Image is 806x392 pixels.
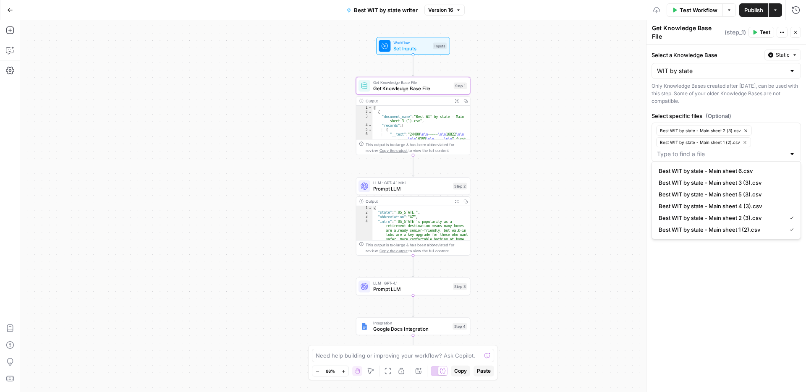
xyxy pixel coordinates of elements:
img: Instagram%20post%20-%201%201.png [361,323,368,330]
div: Output [366,98,450,104]
span: Best WIT by state - Main sheet 3 (3).csv [659,178,790,187]
span: Workflow [393,39,430,45]
div: This output is too large & has been abbreviated for review. to view the full content. [366,242,467,253]
g: Edge from start to step_1 [412,55,414,76]
input: WIT by state [657,67,785,75]
div: WorkflowSet InputsInputs [356,37,471,55]
label: Select a Knowledge Base [652,51,761,59]
span: LLM · GPT-4.1 [373,280,450,286]
div: Step 1 [454,82,467,89]
div: Only Knowledge Bases created after [DATE], can be used with this step. Some of your older Knowled... [652,82,801,105]
button: Best WIT by state - Main sheet 1 (2).csv [656,137,751,147]
span: Best WIT by state - Main sheet 4 (3).csv [659,202,790,210]
div: Step 2 [453,183,467,190]
div: 4 [356,220,373,255]
div: 1 [356,206,373,211]
span: Best WIT by state - Main sheet 2 (3).csv [660,127,741,134]
span: Copy the output [379,248,408,253]
div: 5 [356,128,373,133]
div: 2 [356,110,373,115]
span: Prompt LLM [373,285,450,293]
div: 4 [356,123,373,128]
input: Type to find a file [657,150,785,158]
button: Static [764,50,801,60]
span: Toggle code folding, rows 4 through 8 [368,123,372,128]
span: ( step_1 ) [725,28,746,37]
span: Integration [373,320,450,326]
div: 1 [356,106,373,110]
span: LLM · GPT-4.1 Mini [373,180,450,186]
span: Google Docs Integration [373,325,450,333]
span: Test Workflow [680,6,717,14]
span: Test [760,29,770,36]
span: Toggle code folding, rows 5 through 7 [368,128,372,133]
div: Step 4 [453,323,467,330]
span: Get Knowledge Base File [373,79,451,85]
button: Copy [451,366,470,376]
div: 3 [356,215,373,220]
div: Step 3 [453,283,467,290]
span: Prompt LLM [373,185,450,193]
label: Select specific files [652,112,801,120]
span: Best WIT by state - Main sheet 6.csv [659,167,790,175]
span: Copy the output [379,148,408,153]
g: Edge from step_2 to step_3 [412,256,414,277]
button: Version 16 [424,5,465,16]
span: Best WIT by state writer [354,6,418,14]
span: Set Inputs [393,45,430,52]
div: This output is too large & has been abbreviated for review. to view the full content. [366,141,467,153]
div: LLM · GPT-4.1Prompt LLMStep 3 [356,278,471,295]
span: Static [776,51,790,59]
div: Get Knowledge Base FileGet Knowledge Base FileStep 1Output[ { "document_name":"Best WIT by state ... [356,77,471,155]
span: Best WIT by state - Main sheet 1 (2).csv [660,139,740,146]
span: Copy [454,367,467,375]
span: 88% [326,368,335,374]
textarea: Get Knowledge Base File [652,24,722,41]
span: Version 16 [428,6,453,14]
button: Test [748,27,774,38]
div: 2 [356,211,373,215]
g: Edge from step_3 to step_4 [412,295,414,317]
button: Best WIT by state - Main sheet 2 (3).csv [656,125,752,136]
span: Get Knowledge Base File [373,85,451,92]
div: LLM · GPT-4.1 MiniPrompt LLMStep 2Output{ "state":"[US_STATE]", "abbreviation":"AZ", "intro":"[US... [356,177,471,255]
span: Best WIT by state - Main sheet 2 (3).csv [659,214,783,222]
span: Best WIT by state - Main sheet 1 (2).csv [659,225,783,234]
span: Publish [744,6,763,14]
span: Toggle code folding, rows 1 through 10 [368,106,372,110]
g: Edge from step_1 to step_2 [412,155,414,177]
button: Test Workflow [667,3,722,17]
button: Paste [474,366,494,376]
span: Toggle code folding, rows 2 through 9 [368,110,372,115]
div: IntegrationGoogle Docs IntegrationStep 4 [356,318,471,335]
span: Toggle code folding, rows 1 through 33 [368,206,372,211]
div: Output [366,199,450,204]
div: 3 [356,115,373,123]
span: Best WIT by state - Main sheet 5 (3).csv [659,190,790,199]
span: Paste [477,367,491,375]
button: Publish [739,3,768,17]
div: Inputs [433,42,447,49]
button: Best WIT by state writer [341,3,423,17]
span: (Optional) [706,112,731,120]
